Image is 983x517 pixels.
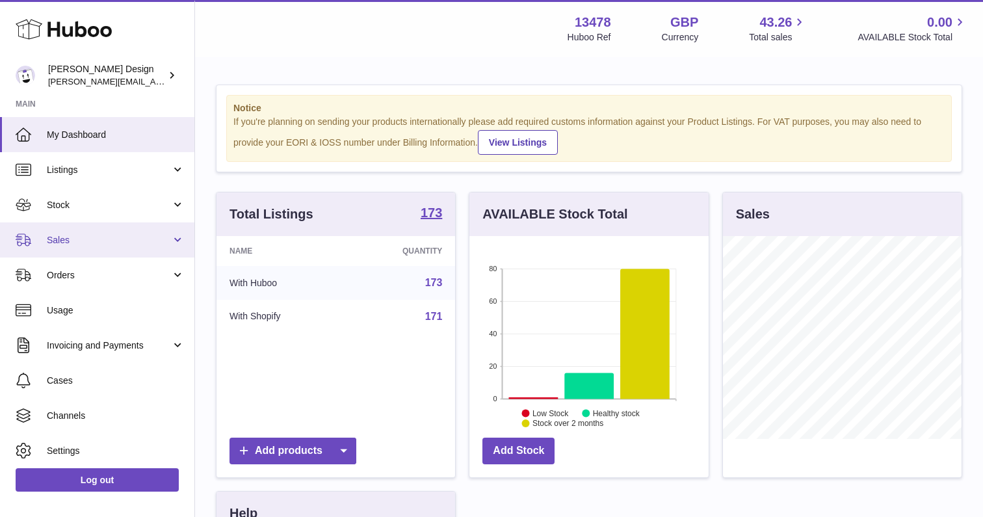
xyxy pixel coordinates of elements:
[47,234,171,246] span: Sales
[345,236,455,266] th: Quantity
[421,206,442,219] strong: 173
[425,311,443,322] a: 171
[490,330,497,338] text: 40
[16,468,179,492] a: Log out
[482,438,555,464] a: Add Stock
[532,419,603,428] text: Stock over 2 months
[47,445,185,457] span: Settings
[593,408,640,418] text: Healthy stock
[670,14,698,31] strong: GBP
[568,31,611,44] div: Huboo Ref
[216,236,345,266] th: Name
[749,31,807,44] span: Total sales
[493,395,497,403] text: 0
[736,205,770,223] h3: Sales
[421,206,442,222] a: 173
[233,116,945,155] div: If you're planning on sending your products internationally please add required customs informati...
[490,297,497,305] text: 60
[47,129,185,141] span: My Dashboard
[233,102,945,114] strong: Notice
[229,438,356,464] a: Add products
[490,265,497,272] text: 80
[47,269,171,282] span: Orders
[482,205,627,223] h3: AVAILABLE Stock Total
[532,408,569,418] text: Low Stock
[47,199,171,211] span: Stock
[47,375,185,387] span: Cases
[48,76,330,86] span: [PERSON_NAME][EMAIL_ADDRESS][PERSON_NAME][DOMAIN_NAME]
[759,14,792,31] span: 43.26
[858,31,967,44] span: AVAILABLE Stock Total
[47,410,185,422] span: Channels
[927,14,952,31] span: 0.00
[662,31,699,44] div: Currency
[490,362,497,370] text: 20
[16,66,35,85] img: madeleine.mcindoe@gmail.com
[47,164,171,176] span: Listings
[858,14,967,44] a: 0.00 AVAILABLE Stock Total
[575,14,611,31] strong: 13478
[749,14,807,44] a: 43.26 Total sales
[47,304,185,317] span: Usage
[216,300,345,334] td: With Shopify
[229,205,313,223] h3: Total Listings
[48,63,165,88] div: [PERSON_NAME] Design
[425,277,443,288] a: 173
[478,130,558,155] a: View Listings
[216,266,345,300] td: With Huboo
[47,339,171,352] span: Invoicing and Payments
